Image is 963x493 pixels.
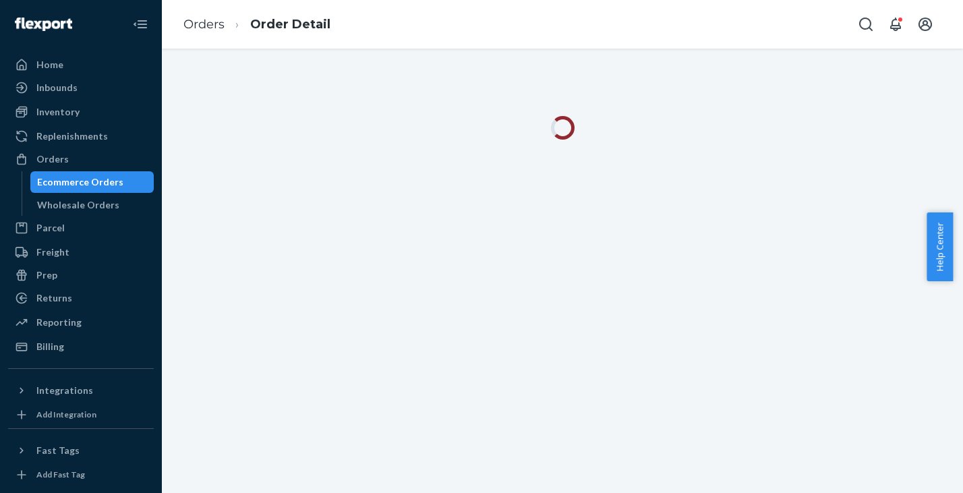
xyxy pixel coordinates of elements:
[36,340,64,353] div: Billing
[36,58,63,71] div: Home
[36,268,57,282] div: Prep
[852,11,879,38] button: Open Search Box
[8,287,154,309] a: Returns
[36,291,72,305] div: Returns
[127,11,154,38] button: Close Navigation
[36,221,65,235] div: Parcel
[36,384,93,397] div: Integrations
[927,212,953,281] button: Help Center
[8,77,154,98] a: Inbounds
[36,245,69,259] div: Freight
[8,264,154,286] a: Prep
[8,440,154,461] button: Fast Tags
[15,18,72,31] img: Flexport logo
[36,469,85,480] div: Add Fast Tag
[36,81,78,94] div: Inbounds
[8,125,154,147] a: Replenishments
[183,17,225,32] a: Orders
[30,194,154,216] a: Wholesale Orders
[36,444,80,457] div: Fast Tags
[8,241,154,263] a: Freight
[8,54,154,76] a: Home
[37,198,119,212] div: Wholesale Orders
[36,409,96,420] div: Add Integration
[30,171,154,193] a: Ecommerce Orders
[36,316,82,329] div: Reporting
[250,17,330,32] a: Order Detail
[8,467,154,483] a: Add Fast Tag
[36,105,80,119] div: Inventory
[8,312,154,333] a: Reporting
[8,336,154,357] a: Billing
[8,148,154,170] a: Orders
[8,407,154,423] a: Add Integration
[8,380,154,401] button: Integrations
[882,11,909,38] button: Open notifications
[173,5,341,45] ol: breadcrumbs
[8,101,154,123] a: Inventory
[36,129,108,143] div: Replenishments
[37,175,123,189] div: Ecommerce Orders
[36,152,69,166] div: Orders
[912,11,939,38] button: Open account menu
[8,217,154,239] a: Parcel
